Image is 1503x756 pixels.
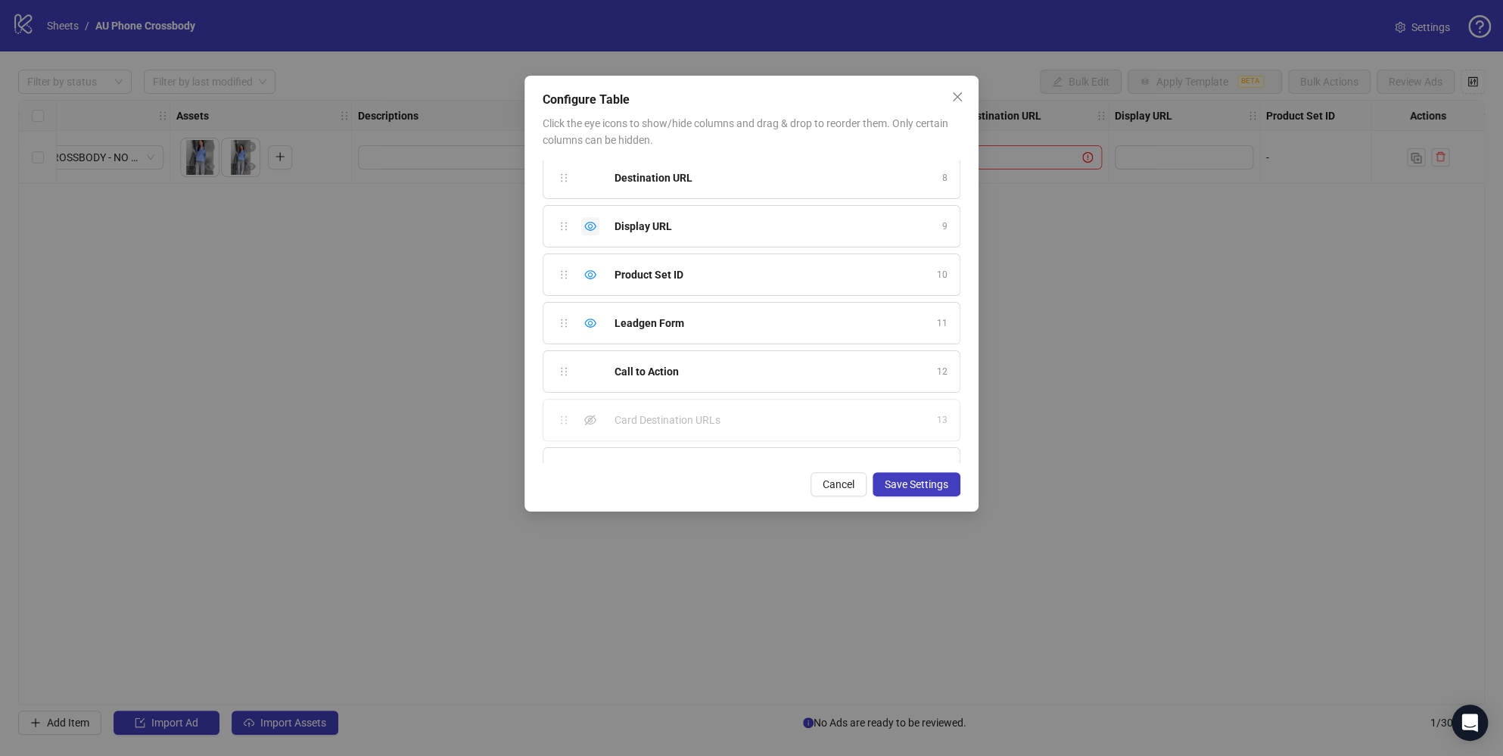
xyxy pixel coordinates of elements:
strong: App Product Page ID [615,462,713,474]
span: 14 [937,462,948,476]
span: Card Destination URLs [615,412,720,428]
span: eye-invisible [584,414,596,426]
button: Close [945,85,969,109]
div: Show column [581,411,599,429]
span: 11 [937,316,948,331]
div: Configure Table [543,91,960,109]
span: eye [584,462,596,474]
strong: Destination URL [615,172,692,184]
span: holder [559,269,569,280]
span: Cancel [823,478,854,490]
span: close [951,91,963,103]
strong: Call to Action [615,366,679,378]
strong: Leadgen Form [615,317,684,329]
div: Hide column [581,459,599,478]
span: 12 [937,365,948,379]
span: holder [559,463,569,474]
button: Save Settings [873,472,960,496]
span: holder [559,173,569,183]
button: Cancel [811,472,867,496]
strong: Product Set ID [615,269,683,281]
div: Open Intercom Messenger [1452,705,1488,741]
span: eye [584,220,596,232]
span: 10 [937,268,948,282]
span: eye [584,269,596,281]
span: 8 [942,171,948,185]
span: eye [584,317,596,329]
strong: Display URL [615,220,672,232]
span: holder [559,318,569,328]
div: Hide column [581,266,599,284]
div: Hide column [581,314,599,332]
span: Save Settings [885,478,948,490]
div: Hide column [581,217,599,235]
span: holder [559,366,569,377]
span: 13 [937,413,948,428]
span: 9 [942,219,948,234]
span: holder [559,221,569,232]
span: Click the eye icons to show/hide columns and drag & drop to reorder them. Only certain columns ca... [543,117,948,146]
span: holder [559,415,569,425]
